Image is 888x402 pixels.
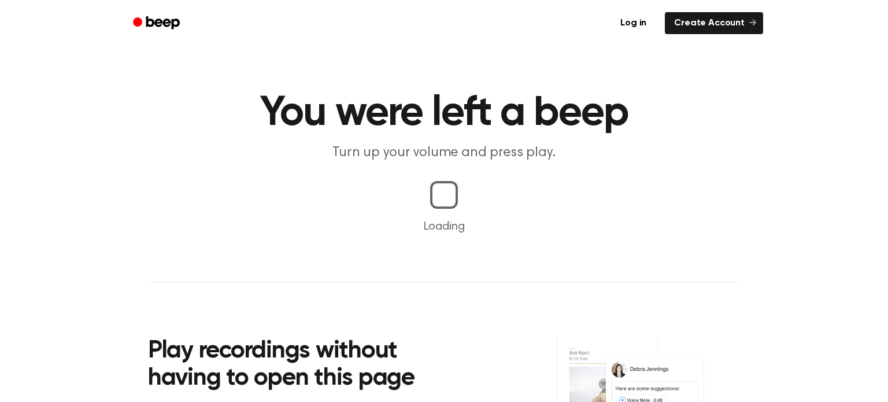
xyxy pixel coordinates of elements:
[665,12,763,34] a: Create Account
[148,93,740,134] h1: You were left a beep
[148,338,460,393] h2: Play recordings without having to open this page
[222,143,666,163] p: Turn up your volume and press play.
[14,218,874,235] p: Loading
[125,12,190,35] a: Beep
[609,10,658,36] a: Log in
